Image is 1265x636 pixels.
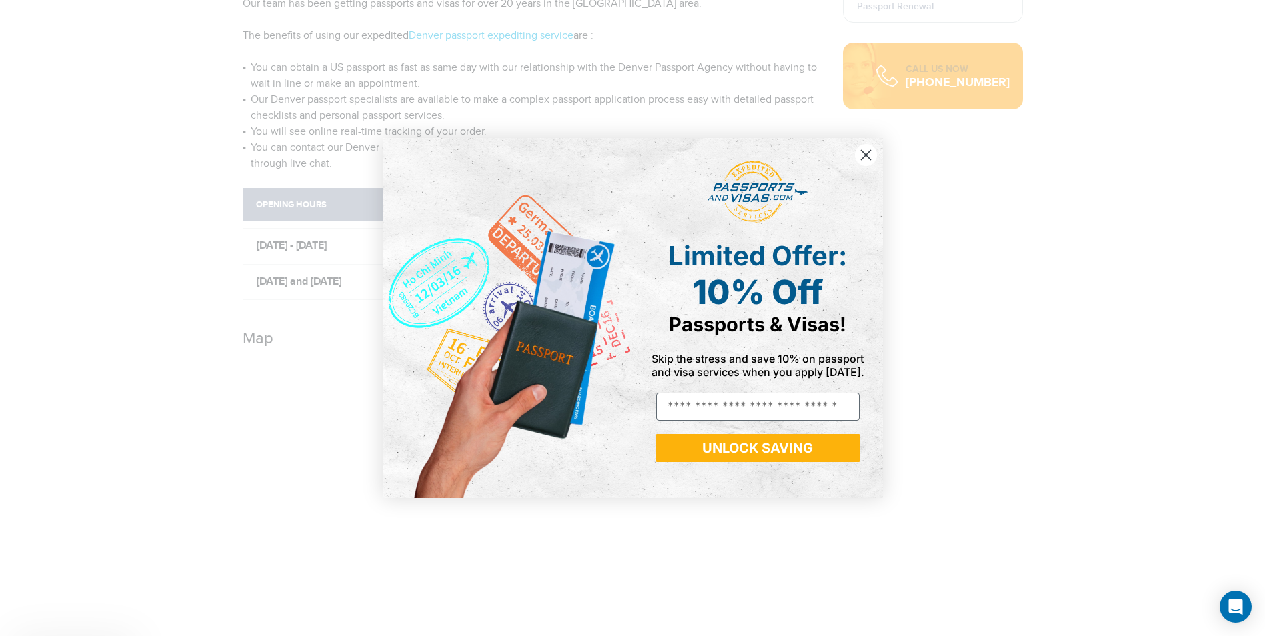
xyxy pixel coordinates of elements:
div: Open Intercom Messenger [1220,591,1252,623]
img: de9cda0d-0715-46ca-9a25-073762a91ba7.png [383,138,633,498]
button: Close dialog [854,143,878,167]
span: Limited Offer: [668,239,847,272]
button: UNLOCK SAVING [656,434,860,462]
img: passports and visas [708,161,808,223]
span: 10% Off [692,272,823,312]
span: Passports & Visas! [669,313,846,336]
span: Skip the stress and save 10% on passport and visa services when you apply [DATE]. [652,352,864,379]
